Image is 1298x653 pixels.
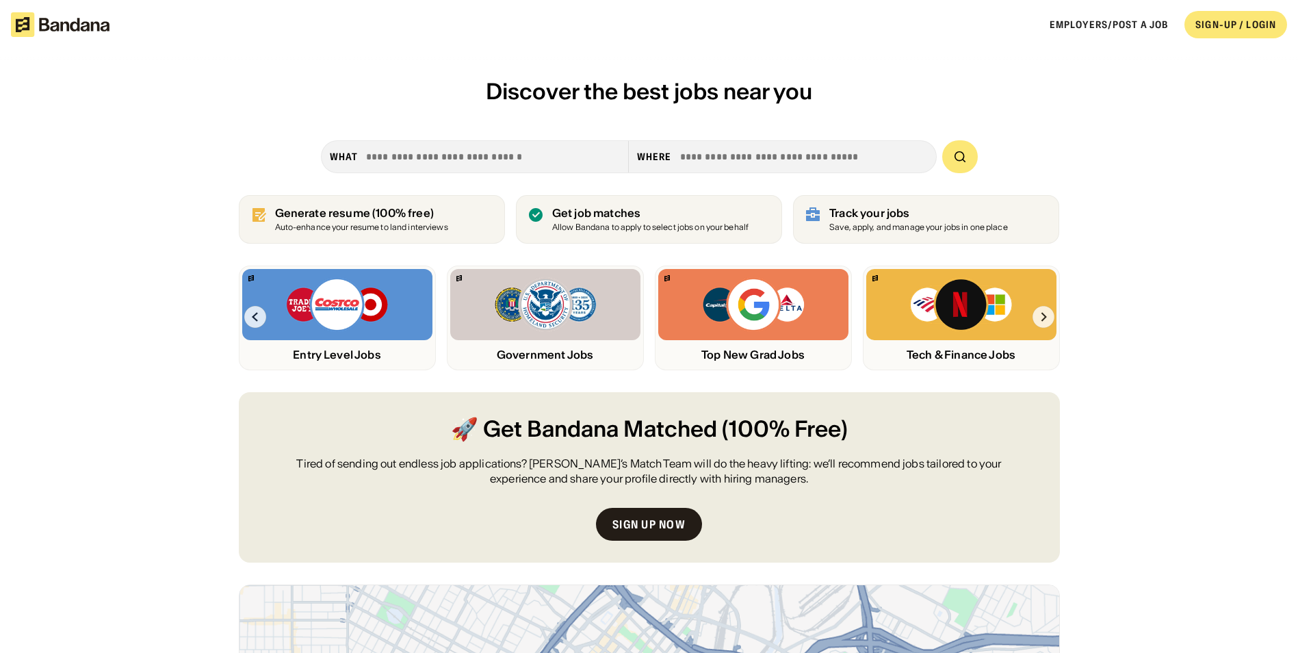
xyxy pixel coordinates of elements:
[866,348,1056,361] div: Tech & Finance Jobs
[909,277,1013,332] img: Bank of America, Netflix, Microsoft logos
[242,348,432,361] div: Entry Level Jobs
[516,195,782,244] a: Get job matches Allow Bandana to apply to select jobs on your behalf
[11,12,109,37] img: Bandana logotype
[701,277,805,332] img: Capital One, Google, Delta logos
[447,266,644,370] a: Bandana logoFBI, DHS, MWRD logosGovernment Jobs
[872,275,878,281] img: Bandana logo
[596,508,702,541] a: Sign up now
[248,275,254,281] img: Bandana logo
[552,207,749,220] div: Get job matches
[658,348,848,361] div: Top New Grad Jobs
[552,223,749,232] div: Allow Bandana to apply to select jobs on your behalf
[722,414,848,445] span: (100% Free)
[612,519,686,530] div: Sign up now
[239,195,505,244] a: Generate resume (100% free)Auto-enhance your resume to land interviews
[239,266,436,370] a: Bandana logoTrader Joe’s, Costco, Target logosEntry Level Jobs
[330,151,358,163] div: what
[275,207,448,220] div: Generate resume
[372,206,434,220] span: (100% free)
[1033,306,1054,328] img: Right Arrow
[244,306,266,328] img: Left Arrow
[1195,18,1276,31] div: SIGN-UP / LOGIN
[272,456,1027,487] div: Tired of sending out endless job applications? [PERSON_NAME]’s Match Team will do the heavy lifti...
[486,77,812,105] span: Discover the best jobs near you
[285,277,389,332] img: Trader Joe’s, Costco, Target logos
[863,266,1060,370] a: Bandana logoBank of America, Netflix, Microsoft logosTech & Finance Jobs
[456,275,462,281] img: Bandana logo
[637,151,672,163] div: Where
[829,223,1008,232] div: Save, apply, and manage your jobs in one place
[793,195,1059,244] a: Track your jobs Save, apply, and manage your jobs in one place
[1050,18,1168,31] a: Employers/Post a job
[829,207,1008,220] div: Track your jobs
[493,277,597,332] img: FBI, DHS, MWRD logos
[664,275,670,281] img: Bandana logo
[450,348,640,361] div: Government Jobs
[275,223,448,232] div: Auto-enhance your resume to land interviews
[655,266,852,370] a: Bandana logoCapital One, Google, Delta logosTop New Grad Jobs
[451,414,717,445] span: 🚀 Get Bandana Matched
